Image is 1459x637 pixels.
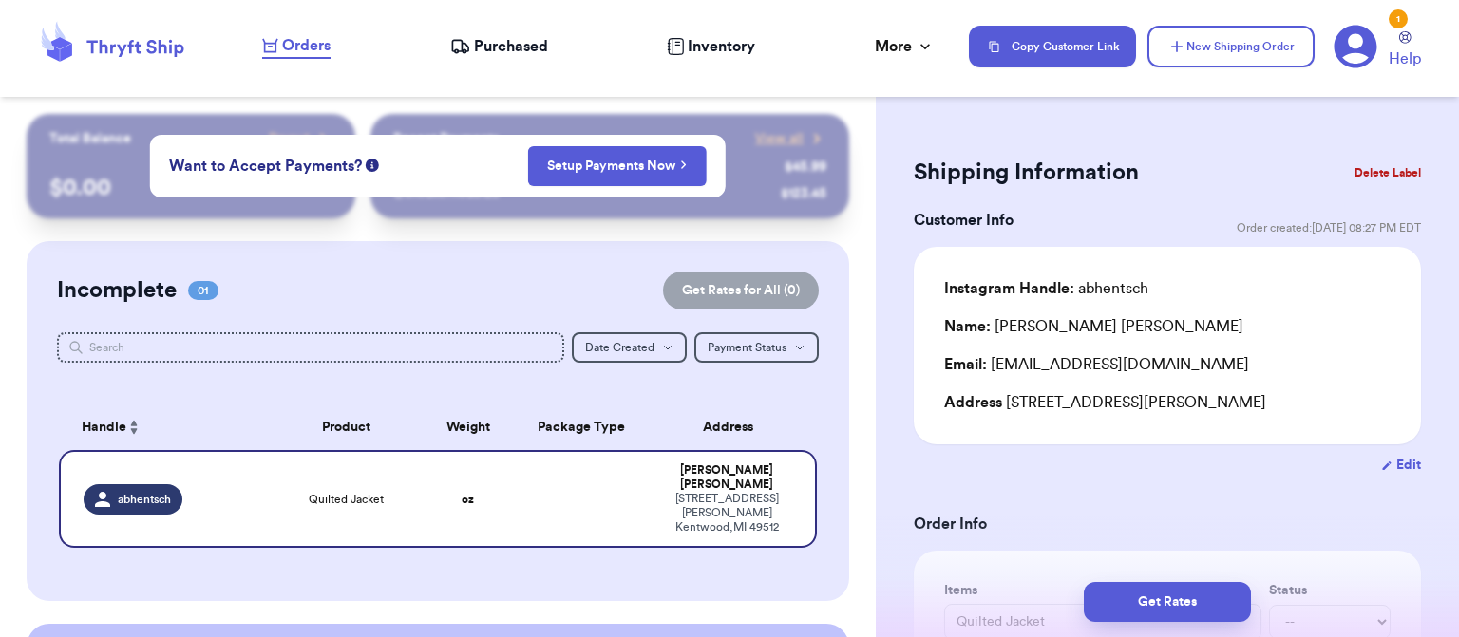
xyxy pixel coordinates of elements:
[755,129,826,148] a: View all
[547,157,687,176] a: Setup Payments Now
[126,416,142,439] button: Sort ascending
[944,357,987,372] span: Email:
[944,391,1391,414] div: [STREET_ADDRESS][PERSON_NAME]
[785,158,826,177] div: $ 45.99
[1389,47,1421,70] span: Help
[663,272,819,309] button: Get Rates for All (0)
[474,35,548,58] span: Purchased
[875,35,935,58] div: More
[661,492,792,534] div: [STREET_ADDRESS][PERSON_NAME] Kentwood , MI 49512
[1237,220,1421,235] span: Order created: [DATE] 08:27 PM EDT
[393,129,499,148] p: Recent Payments
[118,492,171,507] span: abhentsch
[309,492,384,507] span: Quilted Jacket
[944,315,1243,338] div: [PERSON_NAME] [PERSON_NAME]
[269,129,310,148] span: Payout
[914,513,1421,535] h3: Order Info
[781,184,826,203] div: $ 123.45
[271,404,423,450] th: Product
[969,26,1136,67] button: Copy Customer Link
[462,494,474,505] strong: oz
[262,34,331,59] a: Orders
[944,277,1148,300] div: abhentsch
[1389,31,1421,70] a: Help
[1381,456,1421,475] button: Edit
[944,353,1391,376] div: [EMAIL_ADDRESS][DOMAIN_NAME]
[650,404,817,450] th: Address
[667,35,755,58] a: Inventory
[688,35,755,58] span: Inventory
[572,332,687,363] button: Date Created
[49,173,333,203] p: $ 0.00
[755,129,804,148] span: View all
[269,129,332,148] a: Payout
[694,332,819,363] button: Payment Status
[57,332,564,363] input: Search
[708,342,786,353] span: Payment Status
[57,275,177,306] h2: Incomplete
[944,319,991,334] span: Name:
[944,281,1074,296] span: Instagram Handle:
[188,281,218,300] span: 01
[450,35,548,58] a: Purchased
[914,209,1014,232] h3: Customer Info
[49,129,131,148] p: Total Balance
[169,155,362,178] span: Want to Accept Payments?
[82,418,126,438] span: Handle
[527,146,707,186] button: Setup Payments Now
[514,404,651,450] th: Package Type
[1389,9,1408,28] div: 1
[944,395,1002,410] span: Address
[914,158,1139,188] h2: Shipping Information
[423,404,514,450] th: Weight
[282,34,331,57] span: Orders
[585,342,654,353] span: Date Created
[1347,152,1429,194] button: Delete Label
[661,463,792,492] div: [PERSON_NAME] [PERSON_NAME]
[1147,26,1315,67] button: New Shipping Order
[1334,25,1377,68] a: 1
[1084,582,1251,622] button: Get Rates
